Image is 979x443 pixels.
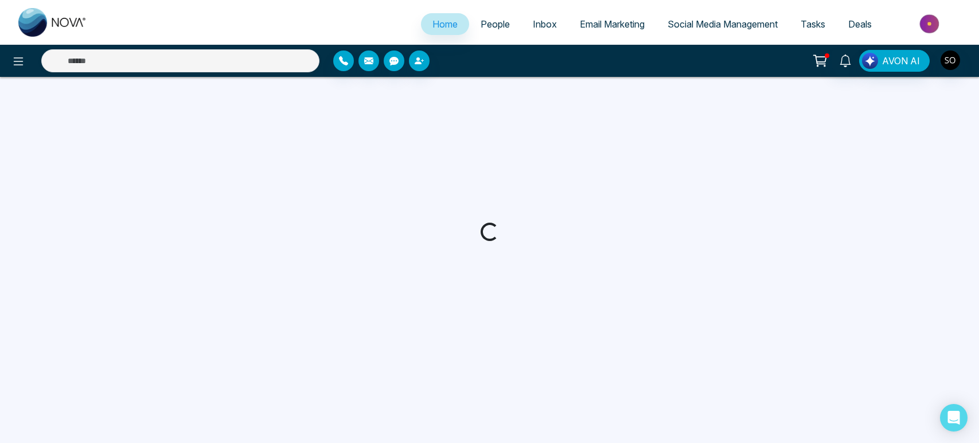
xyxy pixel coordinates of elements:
[568,13,656,35] a: Email Marketing
[18,8,87,37] img: Nova CRM Logo
[882,54,920,68] span: AVON AI
[801,18,825,30] span: Tasks
[862,53,878,69] img: Lead Flow
[941,50,960,70] img: User Avatar
[789,13,837,35] a: Tasks
[521,13,568,35] a: Inbox
[432,18,458,30] span: Home
[848,18,872,30] span: Deals
[859,50,930,72] button: AVON AI
[837,13,883,35] a: Deals
[469,13,521,35] a: People
[533,18,557,30] span: Inbox
[481,18,510,30] span: People
[580,18,645,30] span: Email Marketing
[668,18,778,30] span: Social Media Management
[889,11,972,37] img: Market-place.gif
[421,13,469,35] a: Home
[940,404,968,432] div: Open Intercom Messenger
[656,13,789,35] a: Social Media Management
